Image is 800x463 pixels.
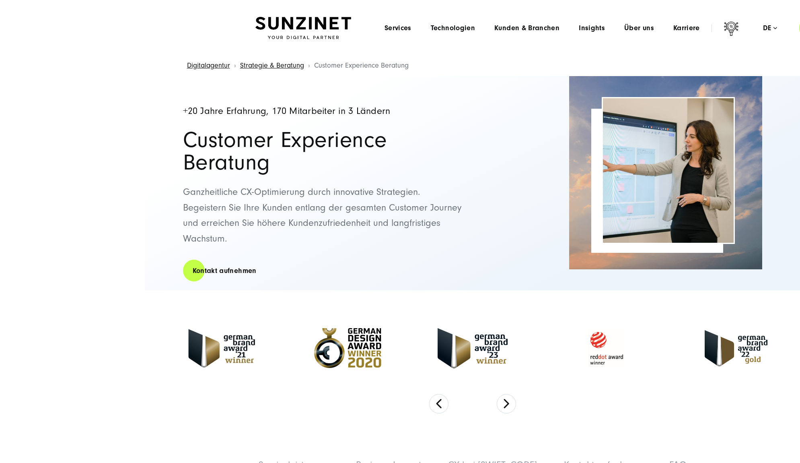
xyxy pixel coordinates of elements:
img: German Brand Award 2023 Winner - Full Service digital agentur SUNZINET [438,328,508,368]
p: Ganzheitliche CX-Optimierung durch innovative Strategien. Begeistern Sie Ihre Kunden entlang der ... [183,184,465,246]
a: Insights [579,24,605,32]
a: Services [385,24,411,32]
img: German Brand Award 2021 Winner - Full Service Digitalagentur SUNZINET [185,324,258,372]
img: Full-Service Digitalagentur SUNZINET - Business Applications Web & Cloud_2 [569,76,762,269]
img: Frau im Blazer präsentiert was auf dem großen Bildschirm [603,98,734,243]
img: German Brand Award 2022 Gold Winner - Full Service Digitalagentur SUNZINET [705,330,767,366]
img: SUNZINET Full Service Digital Agentur [255,17,351,39]
h4: +20 Jahre Erfahrung, 170 Mitarbeiter in 3 Ländern [183,106,465,116]
span: Customer Experience Beratung [314,61,409,70]
a: Technologien [431,24,475,32]
a: Kontakt aufnehmen [183,259,266,282]
button: Next [497,394,516,413]
a: Digitalagentur [187,61,230,70]
div: de [763,24,777,32]
a: Kunden & Branchen [494,24,559,32]
button: Previous [429,394,448,413]
img: German Design Award Winner 2020 - Full Service Digitalagentur SUNZINET [314,328,381,368]
a: Karriere [673,24,700,32]
h1: Customer Experience Beratung [183,129,465,174]
a: Strategie & Beratung [240,61,304,70]
a: Über uns [624,24,654,32]
img: Reddot Award Winner - Full Service Digitalagentur SUNZINET [564,324,648,372]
